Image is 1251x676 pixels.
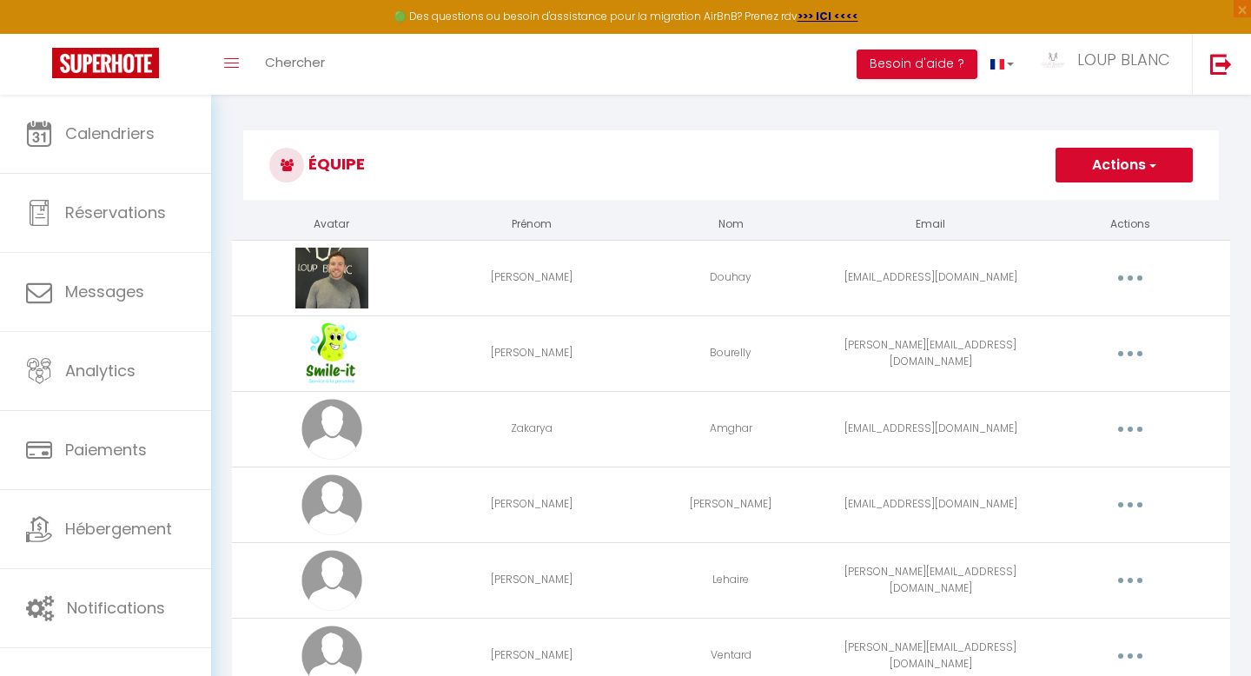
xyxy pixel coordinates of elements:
[831,542,1030,618] td: [PERSON_NAME][EMAIL_ADDRESS][DOMAIN_NAME]
[632,315,831,391] td: Bourelly
[65,123,155,144] span: Calendriers
[65,281,144,302] span: Messages
[65,202,166,223] span: Réservations
[1210,53,1232,75] img: logout
[243,130,1219,200] h3: Équipe
[301,474,362,535] img: avatar.png
[432,209,632,240] th: Prénom
[432,467,632,542] td: [PERSON_NAME]
[1077,49,1170,70] span: LOUP BLANC
[1027,34,1192,95] a: ... LOUP BLANC
[432,315,632,391] td: [PERSON_NAME]
[295,248,367,308] img: 17388357895529.jpeg
[632,209,831,240] th: Nom
[632,391,831,467] td: Amghar
[632,467,831,542] td: [PERSON_NAME]
[67,597,165,619] span: Notifications
[632,542,831,618] td: Lehaire
[831,315,1030,391] td: [PERSON_NAME][EMAIL_ADDRESS][DOMAIN_NAME]
[301,550,362,611] img: avatar.png
[831,391,1030,467] td: [EMAIL_ADDRESS][DOMAIN_NAME]
[65,439,147,461] span: Paiements
[252,34,338,95] a: Chercher
[831,467,1030,542] td: [EMAIL_ADDRESS][DOMAIN_NAME]
[1040,51,1066,69] img: ...
[432,240,632,315] td: [PERSON_NAME]
[301,399,362,460] img: avatar.png
[432,542,632,618] td: [PERSON_NAME]
[1030,209,1230,240] th: Actions
[831,240,1030,315] td: [EMAIL_ADDRESS][DOMAIN_NAME]
[65,518,172,540] span: Hébergement
[232,209,432,240] th: Avatar
[798,9,858,23] a: >>> ICI <<<<
[301,323,363,384] img: 17388376773006.jpg
[1056,148,1193,182] button: Actions
[265,53,325,71] span: Chercher
[52,48,159,78] img: Super Booking
[857,50,977,79] button: Besoin d'aide ?
[632,240,831,315] td: Douhay
[831,209,1030,240] th: Email
[65,360,136,381] span: Analytics
[432,391,632,467] td: Zakarya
